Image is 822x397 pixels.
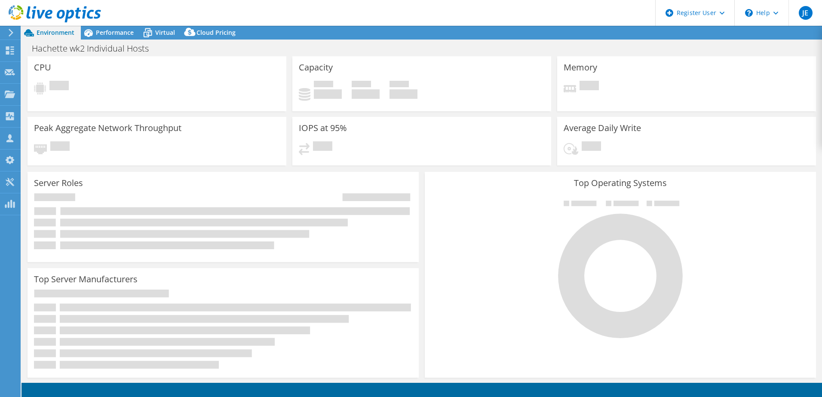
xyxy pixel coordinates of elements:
h3: Memory [564,63,597,72]
h3: Server Roles [34,178,83,188]
span: JE [799,6,813,20]
span: Pending [49,81,69,92]
h3: Average Daily Write [564,123,641,133]
span: Pending [580,81,599,92]
span: Used [314,81,333,89]
h3: IOPS at 95% [299,123,347,133]
h1: Hachette wk2 Individual Hosts [28,44,162,53]
span: Pending [313,141,332,153]
span: Free [352,81,371,89]
h3: Top Operating Systems [431,178,810,188]
span: Pending [582,141,601,153]
span: Virtual [155,28,175,37]
span: Environment [37,28,74,37]
h4: 0 GiB [390,89,417,99]
span: Performance [96,28,134,37]
span: Cloud Pricing [196,28,236,37]
h3: Top Server Manufacturers [34,275,138,284]
span: Pending [50,141,70,153]
h4: 0 GiB [314,89,342,99]
h3: Capacity [299,63,333,72]
h4: 0 GiB [352,89,380,99]
span: Total [390,81,409,89]
svg: \n [745,9,753,17]
h3: Peak Aggregate Network Throughput [34,123,181,133]
h3: CPU [34,63,51,72]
